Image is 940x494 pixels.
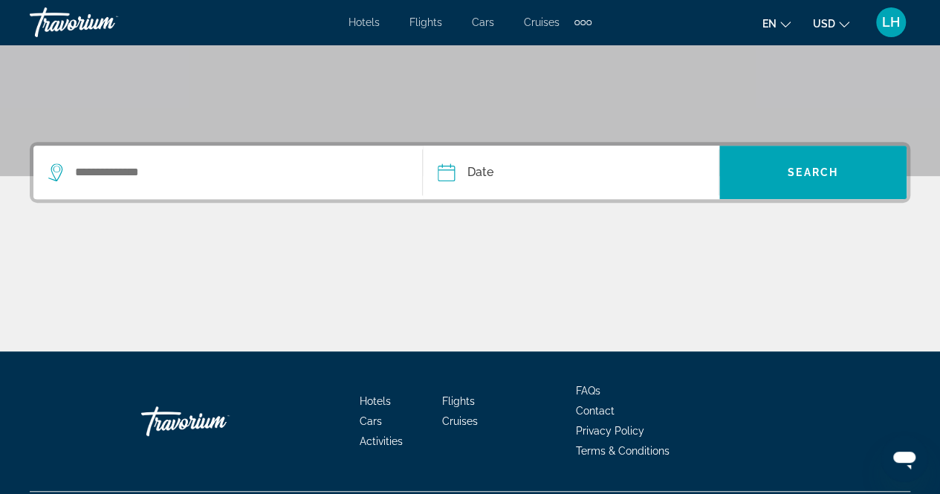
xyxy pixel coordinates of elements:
button: Extra navigation items [574,10,591,34]
a: Travorium [30,3,178,42]
a: FAQs [576,385,600,397]
a: Cruises [442,415,478,427]
a: Activities [360,435,403,447]
a: Privacy Policy [576,425,644,437]
a: Cars [472,16,494,28]
a: Hotels [349,16,380,28]
div: Search widget [33,146,907,199]
span: LH [882,15,900,30]
button: Date [438,146,718,199]
a: Contact [576,405,615,417]
iframe: Button to launch messaging window [881,435,928,482]
span: en [762,18,777,30]
button: Change language [762,13,791,34]
a: Cars [360,415,382,427]
a: Travorium [141,399,290,443]
a: Cruises [524,16,560,28]
button: User Menu [872,7,910,38]
button: Search [719,146,907,199]
span: USD [813,18,835,30]
button: Change currency [813,13,849,34]
a: Terms & Conditions [576,445,670,457]
a: Flights [409,16,442,28]
a: Flights [442,395,475,407]
a: Hotels [360,395,391,407]
span: Search [788,166,838,178]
